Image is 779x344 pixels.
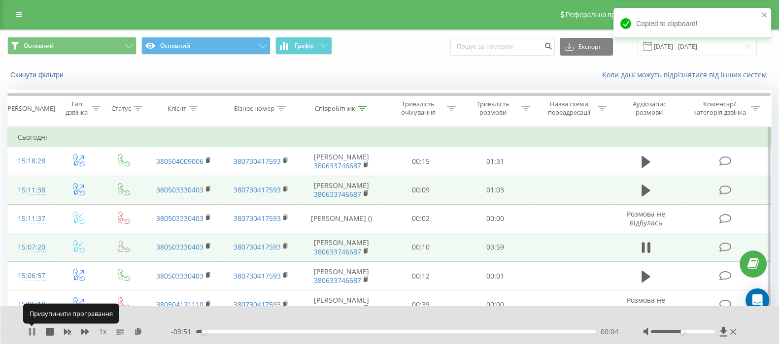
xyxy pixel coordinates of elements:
[467,100,519,117] div: Тривалість розмови
[458,290,532,319] td: 00:00
[171,327,196,337] span: - 03:51
[613,8,771,39] div: Copied to clipboard!
[156,214,203,223] a: 380503330403
[300,262,383,290] td: [PERSON_NAME]
[300,233,383,261] td: [PERSON_NAME]
[566,11,638,19] span: Реферальна програма
[458,147,532,176] td: 01:31
[300,204,383,233] td: [PERSON_NAME] ()
[99,327,106,337] span: 1 x
[627,295,665,313] span: Розмова не відбулась
[295,42,314,49] span: Графік
[156,185,203,194] a: 380503330403
[315,104,355,113] div: Співробітник
[300,290,383,319] td: [PERSON_NAME]
[542,100,595,117] div: Назва схеми переадресації
[383,147,458,176] td: 00:15
[761,11,768,20] button: close
[450,38,555,56] input: Пошук за номером
[234,214,281,223] a: 380730417593
[234,300,281,309] a: 380730417593
[156,300,203,309] a: 380504121110
[141,37,271,55] button: Основний
[5,104,55,113] div: [PERSON_NAME]
[314,189,361,199] a: 380633746687
[18,181,45,200] div: 15:11:38
[234,242,281,251] a: 380730417593
[156,271,203,281] a: 380503330403
[64,100,89,117] div: Тип дзвінка
[745,288,769,312] div: Open Intercom Messenger
[383,204,458,233] td: 00:02
[7,70,68,79] button: Скинути фільтри
[383,290,458,319] td: 00:39
[458,262,532,290] td: 00:01
[619,100,679,117] div: Аудіозапис розмови
[18,266,45,285] div: 15:06:57
[314,247,361,256] a: 380633746687
[234,156,281,166] a: 380730417593
[111,104,131,113] div: Статус
[392,100,444,117] div: Тривалість очікування
[156,242,203,251] a: 380503330403
[202,330,205,334] div: Accessibility label
[18,152,45,171] div: 15:18:28
[275,37,332,55] button: Графік
[8,127,772,147] td: Сьогодні
[23,304,119,323] div: Призупинити програвання
[234,185,281,194] a: 380730417593
[24,42,54,50] span: Основний
[383,262,458,290] td: 00:12
[7,37,136,55] button: Основний
[18,295,45,314] div: 15:05:18
[458,204,532,233] td: 00:00
[300,176,383,204] td: [PERSON_NAME]
[601,327,618,337] span: 00:04
[18,238,45,257] div: 15:07:20
[383,233,458,261] td: 00:10
[681,330,685,334] div: Accessibility label
[314,161,361,170] a: 380633746687
[314,276,361,285] a: 380633746687
[18,209,45,228] div: 15:11:37
[560,38,613,56] button: Експорт
[234,271,281,281] a: 380730417593
[627,209,665,227] span: Розмова не відбулась
[458,176,532,204] td: 01:03
[314,304,361,313] a: 380633746687
[691,100,748,117] div: Коментар/категорія дзвінка
[458,233,532,261] td: 03:59
[168,104,186,113] div: Клієнт
[383,176,458,204] td: 00:09
[156,156,203,166] a: 380504009006
[234,104,274,113] div: Бізнес номер
[602,70,772,79] a: Коли дані можуть відрізнятися вiд інших систем
[300,147,383,176] td: [PERSON_NAME]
